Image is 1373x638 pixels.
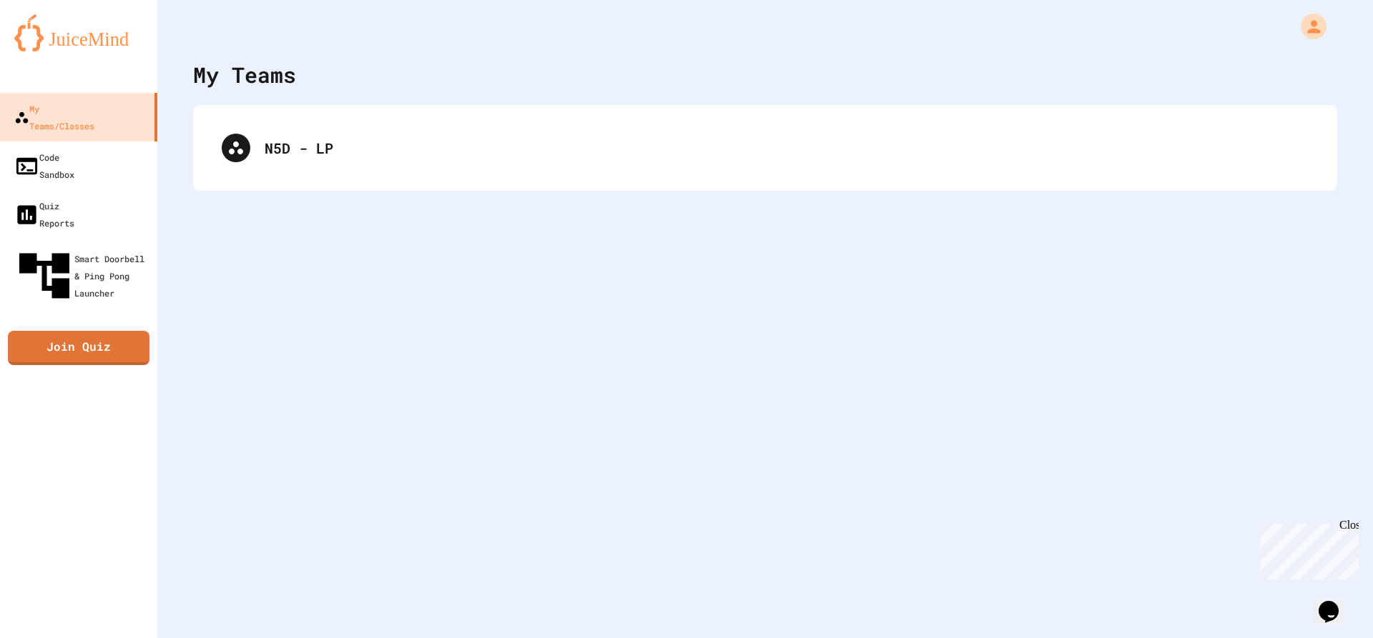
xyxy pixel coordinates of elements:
div: My Account [1286,10,1330,43]
div: N5D - LP [265,137,1309,159]
div: Chat with us now!Close [6,6,99,91]
div: N5D - LP [207,119,1323,176]
div: Quiz Reports [14,197,74,231]
img: logo-orange.svg [14,14,143,51]
div: My Teams/Classes [14,100,94,134]
a: Join Quiz [8,331,149,365]
iframe: chat widget [1254,519,1359,579]
div: Code Sandbox [14,149,74,183]
div: My Teams [193,59,296,91]
div: Smart Doorbell & Ping Pong Launcher [14,246,152,306]
iframe: chat widget [1313,581,1359,624]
